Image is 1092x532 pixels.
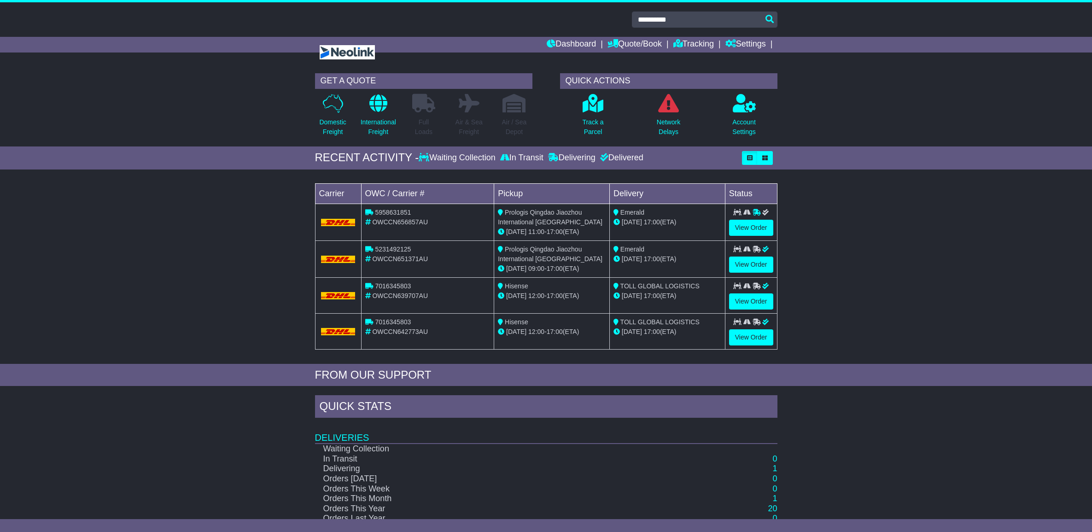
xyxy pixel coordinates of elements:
[321,292,356,299] img: DHL.png
[321,328,356,335] img: DHL.png
[613,217,721,227] div: (ETA)
[498,327,606,337] div: - (ETA)
[321,256,356,263] img: DHL.png
[547,328,563,335] span: 17:00
[772,494,777,503] a: 1
[622,328,642,335] span: [DATE]
[546,153,598,163] div: Delivering
[375,318,411,326] span: 7016345803
[613,254,721,264] div: (ETA)
[412,117,435,137] p: Full Loads
[372,292,428,299] span: OWCCN639707AU
[372,255,428,263] span: OWCCN651371AU
[315,484,692,494] td: Orders This Week
[547,37,596,53] a: Dashboard
[315,454,692,464] td: In Transit
[506,265,526,272] span: [DATE]
[506,328,526,335] span: [DATE]
[372,328,428,335] span: OWCCN642773AU
[315,504,692,514] td: Orders This Year
[613,291,721,301] div: (ETA)
[772,464,777,473] a: 1
[644,218,660,226] span: 17:00
[656,94,681,142] a: NetworkDelays
[732,117,756,137] p: Account Settings
[361,117,396,137] p: International Freight
[613,327,721,337] div: (ETA)
[622,292,642,299] span: [DATE]
[528,228,544,235] span: 11:00
[620,246,644,253] span: Emerald
[315,73,532,89] div: GET A QUOTE
[622,218,642,226] span: [DATE]
[419,153,497,163] div: Waiting Collection
[768,504,777,513] a: 20
[772,484,777,493] a: 0
[455,117,483,137] p: Air & Sea Freight
[598,153,643,163] div: Delivered
[315,444,692,454] td: Waiting Collection
[315,183,361,204] td: Carrier
[498,246,602,263] span: Prologis Qingdao Jiaozhou International [GEOGRAPHIC_DATA]
[729,257,773,273] a: View Order
[315,420,777,444] td: Deliveries
[528,328,544,335] span: 12:00
[505,318,528,326] span: Hisense
[547,228,563,235] span: 17:00
[319,94,346,142] a: DomesticFreight
[772,474,777,483] a: 0
[772,454,777,463] a: 0
[498,264,606,274] div: - (ETA)
[673,37,714,53] a: Tracking
[607,37,662,53] a: Quote/Book
[315,494,692,504] td: Orders This Month
[375,209,411,216] span: 5958631851
[729,293,773,310] a: View Order
[361,183,494,204] td: OWC / Carrier #
[528,265,544,272] span: 09:00
[620,209,644,216] span: Emerald
[732,94,756,142] a: AccountSettings
[319,117,346,137] p: Domestic Freight
[657,117,680,137] p: Network Delays
[582,117,603,137] p: Track a Parcel
[375,282,411,290] span: 7016345803
[506,292,526,299] span: [DATE]
[620,282,700,290] span: TOLL GLOBAL LOGISTICS
[609,183,725,204] td: Delivery
[494,183,610,204] td: Pickup
[315,151,419,164] div: RECENT ACTIVITY -
[315,395,777,420] div: Quick Stats
[560,73,777,89] div: QUICK ACTIONS
[547,265,563,272] span: 17:00
[644,255,660,263] span: 17:00
[321,219,356,226] img: DHL.png
[729,220,773,236] a: View Order
[620,318,700,326] span: TOLL GLOBAL LOGISTICS
[644,328,660,335] span: 17:00
[360,94,397,142] a: InternationalFreight
[505,282,528,290] span: Hisense
[528,292,544,299] span: 12:00
[506,228,526,235] span: [DATE]
[375,246,411,253] span: 5231492125
[502,117,527,137] p: Air / Sea Depot
[622,255,642,263] span: [DATE]
[498,227,606,237] div: - (ETA)
[772,514,777,523] a: 0
[372,218,428,226] span: OWCCN656857AU
[498,291,606,301] div: - (ETA)
[729,329,773,345] a: View Order
[498,209,602,226] span: Prologis Qingdao Jiaozhou International [GEOGRAPHIC_DATA]
[725,183,777,204] td: Status
[725,37,766,53] a: Settings
[498,153,546,163] div: In Transit
[547,292,563,299] span: 17:00
[582,94,604,142] a: Track aParcel
[644,292,660,299] span: 17:00
[315,474,692,484] td: Orders [DATE]
[315,514,692,524] td: Orders Last Year
[315,464,692,474] td: Delivering
[315,368,777,382] div: FROM OUR SUPPORT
